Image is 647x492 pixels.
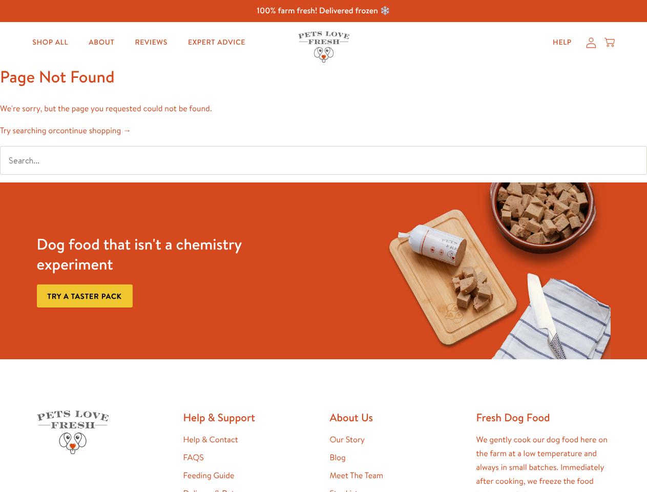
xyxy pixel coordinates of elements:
a: FAQS [183,452,204,463]
a: Shop All [24,32,76,53]
a: Try a taster pack [37,284,133,307]
h2: About Us [330,411,464,424]
a: Feeding Guide [183,470,235,481]
a: Expert Advice [180,32,254,53]
a: Reviews [127,32,175,53]
a: Blog [330,452,346,463]
a: Help & Contact [183,434,238,445]
img: Pets Love Fresh [37,411,109,454]
a: Help [545,32,580,53]
a: Meet The Team [330,470,383,481]
a: Our Story [330,434,365,445]
a: continue shopping → [56,125,131,136]
img: Pets Love Fresh [298,31,349,63]
a: About [80,32,122,53]
h2: Fresh Dog Food [476,411,611,424]
h3: Dog food that isn't a chemistry experiment [37,234,271,274]
img: Fussy [376,182,610,359]
h2: Help & Support [183,411,318,424]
